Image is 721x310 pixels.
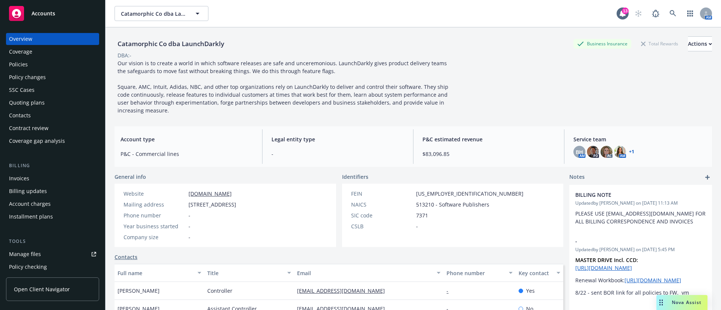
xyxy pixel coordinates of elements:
div: Policy checking [9,261,47,273]
a: Contacts [115,253,137,261]
img: photo [614,146,626,158]
div: Phone number [124,211,186,219]
a: Contract review [6,122,99,134]
div: Policies [9,58,28,70]
span: Updated by [PERSON_NAME] on [DATE] 5:45 PM [575,246,706,253]
div: Quoting plans [9,97,45,109]
div: Account charges [9,198,51,210]
button: Actions [688,36,712,51]
div: Website [124,190,186,198]
div: SIC code [351,211,413,219]
div: Contract review [9,122,48,134]
p: Renewal Workbook: [575,276,706,284]
div: Policy changes [9,71,46,83]
a: Billing updates [6,185,99,197]
div: Full name [118,269,193,277]
a: Coverage [6,46,99,58]
div: Mailing address [124,201,186,208]
a: Accounts [6,3,99,24]
div: Catamorphic Co dba LaunchDarkly [115,39,227,49]
span: 7371 [416,211,428,219]
span: [US_EMPLOYER_IDENTIFICATION_NUMBER] [416,190,523,198]
a: Policy changes [6,71,99,83]
span: Catamorphic Co dba LaunchDarkly [121,10,186,18]
button: Key contact [516,264,563,282]
span: PLEASE USE [EMAIL_ADDRESS][DOMAIN_NAME] FOR ALL BILLING CORRESPONDENCE AND INVOICES [575,210,707,225]
img: photo [587,146,599,158]
button: Title [204,264,294,282]
a: add [703,173,712,182]
span: $83,096.85 [422,150,555,158]
span: Yes [526,287,535,295]
div: Drag to move [656,295,666,310]
div: CSLB [351,222,413,230]
div: Key contact [519,269,552,277]
div: Email [297,269,432,277]
span: P&C - Commercial lines [121,150,253,158]
span: - [189,222,190,230]
div: Billing [6,162,99,169]
div: Overview [9,33,32,45]
span: Accounts [32,10,55,16]
div: Company size [124,233,186,241]
a: Search [665,6,680,21]
span: Open Client Navigator [14,285,70,293]
img: photo [600,146,612,158]
a: Account charges [6,198,99,210]
a: Coverage gap analysis [6,135,99,147]
a: [DOMAIN_NAME] [189,190,232,197]
span: Notes [569,173,585,182]
a: [URL][DOMAIN_NAME] [575,264,632,271]
a: - [446,287,454,294]
a: Switch app [683,6,698,21]
div: BILLING NOTEUpdatedby [PERSON_NAME] on [DATE] 11:13 AMPLEASE USE [EMAIL_ADDRESS][DOMAIN_NAME] FOR... [569,185,712,231]
a: Contacts [6,109,99,121]
span: General info [115,173,146,181]
div: Coverage gap analysis [9,135,65,147]
button: Catamorphic Co dba LaunchDarkly [115,6,208,21]
div: Total Rewards [637,39,682,48]
span: - [189,233,190,241]
a: Manage files [6,248,99,260]
span: BILLING NOTE [575,191,686,199]
div: Year business started [124,222,186,230]
a: Report a Bug [648,6,663,21]
a: Overview [6,33,99,45]
span: Our vision is to create a world in which software releases are safe and unceremonious. LaunchDark... [118,60,450,114]
div: SSC Cases [9,84,35,96]
a: Invoices [6,172,99,184]
span: BH [576,148,583,156]
button: Phone number [443,264,515,282]
div: Installment plans [9,211,53,223]
a: Policy checking [6,261,99,273]
span: - [416,222,418,230]
div: Actions [688,37,712,51]
div: Contacts [9,109,31,121]
div: Tools [6,238,99,245]
a: +1 [629,150,634,154]
a: Policies [6,58,99,70]
a: [EMAIL_ADDRESS][DOMAIN_NAME] [297,287,391,294]
div: 13 [622,7,629,14]
a: [URL][DOMAIN_NAME] [624,277,681,284]
a: SSC Cases [6,84,99,96]
span: 513210 - Software Publishers [416,201,489,208]
div: Phone number [446,269,504,277]
div: NAICS [351,201,413,208]
span: P&C estimated revenue [422,135,555,143]
strong: MASTER DRIVE Incl. CCD: [575,256,638,264]
span: Account type [121,135,253,143]
a: Quoting plans [6,97,99,109]
button: Email [294,264,443,282]
span: - [189,211,190,219]
span: Nova Assist [672,299,701,306]
div: DBA: - [118,51,131,59]
div: Invoices [9,172,29,184]
span: Legal entity type [272,135,404,143]
div: Business Insurance [573,39,631,48]
span: - [272,150,404,158]
p: 8/22 - sent BOR link for all policies to FW. vm [575,289,706,297]
span: Identifiers [342,173,368,181]
a: Installment plans [6,211,99,223]
button: Full name [115,264,204,282]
